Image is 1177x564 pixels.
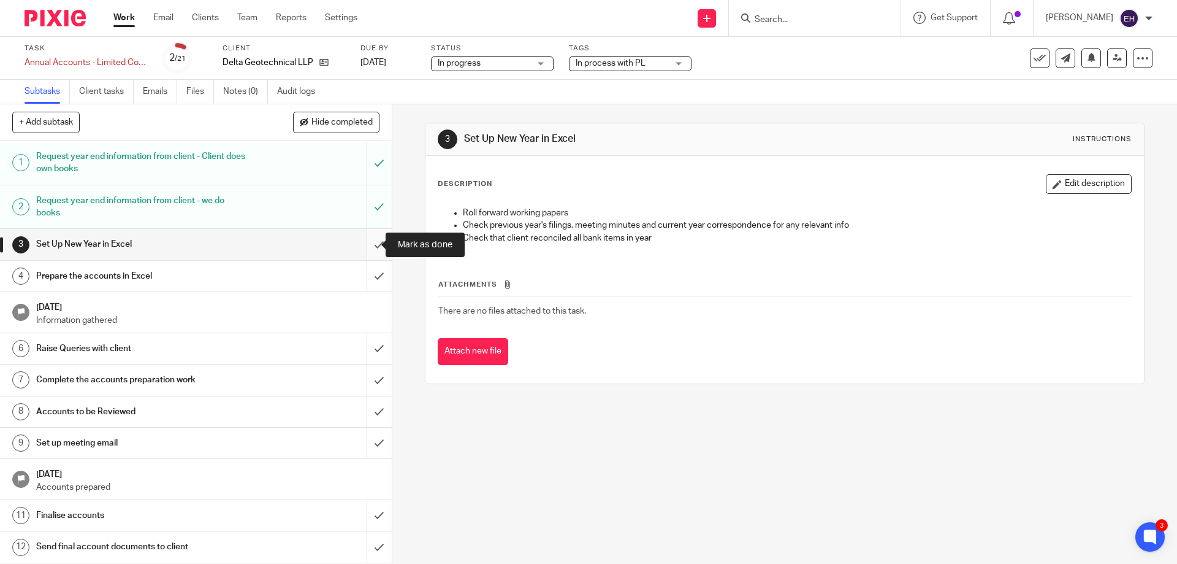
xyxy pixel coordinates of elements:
h1: Complete the accounts preparation work [36,371,248,389]
div: Instructions [1073,134,1132,144]
button: Hide completed [293,112,379,133]
a: Emails [143,80,177,104]
button: Edit description [1046,174,1132,194]
div: 3 [12,236,29,253]
a: Settings [325,12,357,24]
div: Annual Accounts - Limited Companies [25,56,147,69]
div: 11 [12,507,29,524]
span: In progress [438,59,481,68]
span: There are no files attached to this task. [438,307,586,315]
a: Notes (0) [223,80,268,104]
div: 1 [12,154,29,171]
h1: Set Up New Year in Excel [36,235,248,253]
div: 9 [12,435,29,452]
div: 2 [12,198,29,215]
p: Roll forward working papers [463,207,1130,219]
div: 3 [1156,519,1168,531]
button: Attach new file [438,338,508,366]
label: Client [223,44,345,53]
a: Audit logs [277,80,324,104]
span: [DATE] [360,58,386,67]
h1: Set Up New Year in Excel [464,133,811,145]
a: Client tasks [79,80,134,104]
div: 12 [12,539,29,556]
h1: Raise Queries with client [36,339,248,358]
img: Pixie [25,10,86,26]
h1: Finalise accounts [36,506,248,525]
p: Check that client reconciled all bank items in year [463,232,1130,244]
p: Check previous year's filings, meeting minutes and current year correspondence for any relevant info [463,219,1130,231]
div: 8 [12,403,29,420]
label: Due by [360,44,416,53]
h1: Accounts to be Reviewed [36,403,248,421]
label: Task [25,44,147,53]
span: Attachments [438,281,497,288]
a: Files [186,80,214,104]
div: 3 [438,129,457,149]
a: Email [153,12,173,24]
h1: Request year end information from client - we do books [36,191,248,223]
p: Accounts prepared [36,481,379,493]
p: Information gathered [36,314,379,326]
button: + Add subtask [12,112,80,133]
a: Subtasks [25,80,70,104]
h1: [DATE] [36,465,379,481]
img: svg%3E [1119,9,1139,28]
span: Hide completed [311,118,373,128]
a: Work [113,12,135,24]
div: 6 [12,340,29,357]
input: Search [753,15,864,26]
a: Team [237,12,257,24]
a: Reports [276,12,307,24]
h1: Request year end information from client - Client does own books [36,147,248,179]
div: 2 [169,51,186,65]
span: In process with PL [576,59,646,68]
h1: Set up meeting email [36,434,248,452]
label: Tags [569,44,691,53]
h1: [DATE] [36,298,379,314]
div: 7 [12,371,29,388]
p: [PERSON_NAME] [1046,12,1113,24]
h1: Send final account documents to client [36,538,248,556]
span: Get Support [931,14,978,22]
p: Description [438,179,492,189]
div: 4 [12,268,29,285]
a: Clients [192,12,219,24]
label: Status [431,44,554,53]
h1: Prepare the accounts in Excel [36,267,248,285]
small: /21 [175,55,186,62]
p: Delta Geotechnical LLP [223,56,313,69]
